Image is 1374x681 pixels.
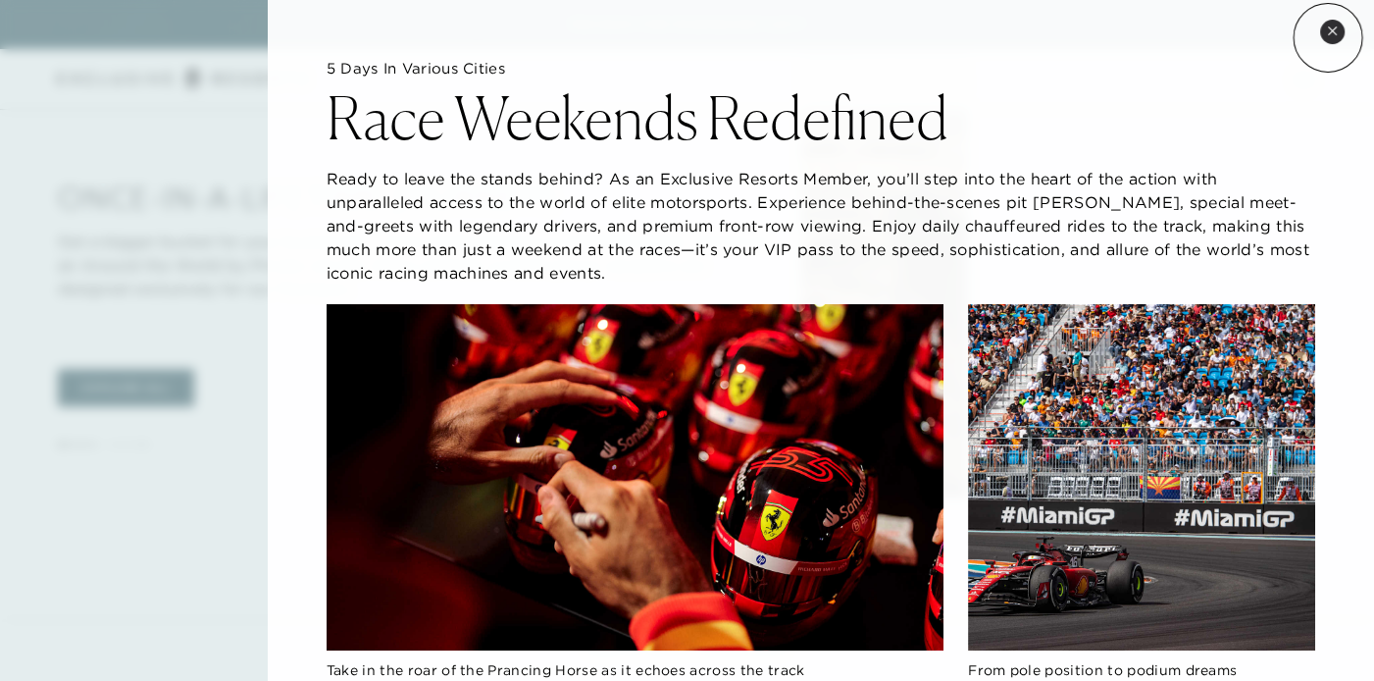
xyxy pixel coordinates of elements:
p: Ready to leave the stands behind? As an Exclusive Resorts Member, you’ll step into the heart of t... [327,167,1315,285]
iframe: Qualified Messenger [1284,591,1374,681]
span: Take in the roar of the Prancing Horse as it echoes across the track [327,661,805,679]
span: From pole position to podium dreams [968,661,1237,679]
h2: Race Weekends Redefined [327,88,948,147]
h5: 5 Days in Various Cities [327,59,1315,79]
